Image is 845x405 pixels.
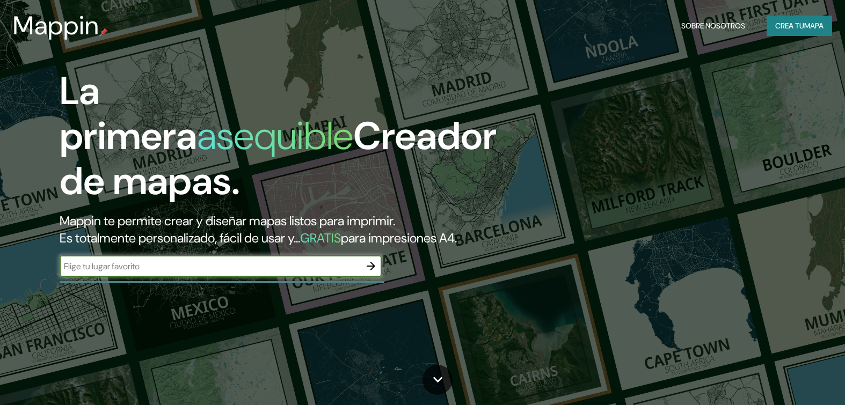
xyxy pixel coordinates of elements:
[749,363,833,393] iframe: Lanzador de widgets de ayuda
[677,16,749,36] button: Sobre nosotros
[681,21,745,31] font: Sobre nosotros
[60,260,360,273] input: Elige tu lugar favorito
[99,28,108,36] img: pin de mapeo
[300,230,341,246] font: GRATIS
[197,111,353,161] font: asequible
[60,111,497,206] font: Creador de mapas.
[60,66,197,161] font: La primera
[804,21,824,31] font: mapa
[13,9,99,42] font: Mappin
[775,21,804,31] font: Crea tu
[60,212,395,229] font: Mappin te permite crear y diseñar mapas listos para imprimir.
[341,230,457,246] font: para impresiones A4.
[767,16,832,36] button: Crea tumapa
[60,230,300,246] font: Es totalmente personalizado, fácil de usar y...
